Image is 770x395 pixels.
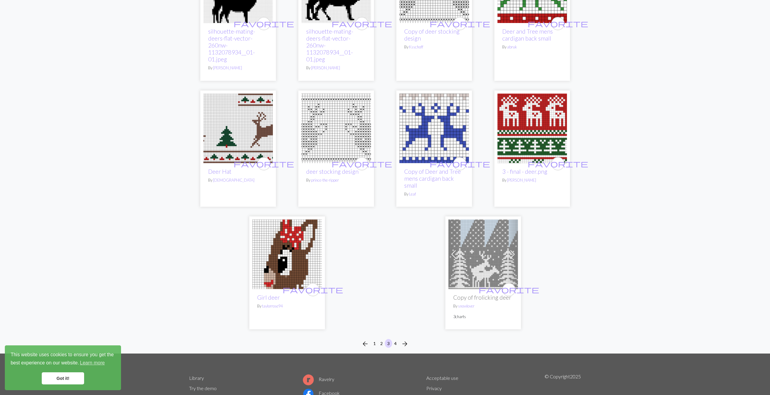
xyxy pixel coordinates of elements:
a: Girl deer [257,294,280,301]
a: silhouette-mating-deers-flat-vector-260nw-1132078934__01-01.jpeg [306,28,353,63]
button: favourite [551,157,565,170]
button: 2 [378,339,385,348]
i: Previous [362,340,369,347]
p: 3 charts [453,314,513,320]
button: favourite [306,283,319,296]
a: Library [189,375,204,381]
i: favourite [332,18,392,30]
a: [DEMOGRAPHIC_DATA] [213,178,254,183]
button: favourite [257,157,270,170]
button: favourite [355,157,369,170]
a: Deer Hat [203,124,273,130]
a: Deer and Tree mens cardigan back small [399,124,469,130]
p: By [502,44,562,50]
a: Privacy [426,385,442,391]
img: 3 - final - deer.png [497,94,567,163]
span: favorite [332,159,392,168]
span: favorite [234,159,294,168]
a: Try the demo [189,385,217,391]
span: arrow_forward [401,340,408,348]
a: Ksschoff [409,44,423,49]
span: favorite [430,19,490,28]
i: favourite [479,284,539,296]
div: cookieconsent [5,345,121,390]
button: favourite [551,17,565,30]
a: Acceptable use [426,375,458,381]
img: frolicking deer 104sts [448,219,518,289]
p: By [404,191,464,197]
i: favourite [234,158,294,170]
a: deer stocking design [301,124,371,130]
nav: Page navigation [359,339,411,349]
a: deer stocking design [306,168,359,175]
span: favorite [332,19,392,28]
i: favourite [430,18,490,30]
i: Next [401,340,408,347]
p: By [208,177,268,183]
button: favourite [453,157,467,170]
p: By [306,177,366,183]
button: 3 [385,339,392,348]
a: silhouette-mating-deers-flat-vector-260nw-1132078934__01-01.jpeg [208,28,255,63]
a: learn more about cookies [79,358,106,367]
h2: Copy of frolicking deer [453,294,513,301]
img: deer stocking design [301,94,371,163]
span: favorite [528,19,588,28]
p: By [208,65,268,71]
button: 1 [371,339,378,348]
i: favourite [332,158,392,170]
a: taylorrose94 [262,304,283,308]
i: favourite [528,18,588,30]
span: favorite [283,285,343,294]
a: 3 - final - deer.png [502,168,547,175]
a: dismiss cookie message [42,372,84,384]
a: abruk [507,44,517,49]
a: [PERSON_NAME] [213,65,242,70]
button: favourite [355,17,369,30]
i: favourite [283,284,343,296]
button: favourite [502,283,516,296]
p: By [306,65,366,71]
img: Deer Hat [203,94,273,163]
button: favourite [257,17,270,30]
button: Previous [359,339,371,349]
span: arrow_back [362,340,369,348]
p: By [257,303,317,309]
a: Copy of Deer and Tree mens cardigan back small [404,168,461,189]
i: favourite [430,158,490,170]
a: Girl deer [252,251,322,256]
span: favorite [234,19,294,28]
span: favorite [479,285,539,294]
p: By [502,177,562,183]
a: Ravelry [303,376,334,382]
button: Next [399,339,411,349]
a: Copy of deer stocking design [404,28,460,42]
span: This website uses cookies to ensure you get the best experience on our website. [11,351,115,367]
a: [PERSON_NAME] [507,178,536,183]
a: 3 - final - deer.png [497,124,567,130]
img: Girl deer [252,219,322,289]
span: favorite [430,159,490,168]
i: favourite [234,18,294,30]
span: favorite [528,159,588,168]
img: Ravelry logo [303,374,314,385]
a: [PERSON_NAME] [311,65,340,70]
p: By [404,44,464,50]
a: Deer Hat [208,168,231,175]
button: 4 [392,339,399,348]
a: Leaf [409,192,416,196]
a: prince-the-ripper [311,178,339,183]
a: frolicking deer 104sts [448,251,518,256]
a: snowlover [458,304,474,308]
p: By [453,303,513,309]
a: Deer and Tree mens cardigan back small [502,28,553,42]
img: Deer and Tree mens cardigan back small [399,94,469,163]
button: favourite [453,17,467,30]
i: favourite [528,158,588,170]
